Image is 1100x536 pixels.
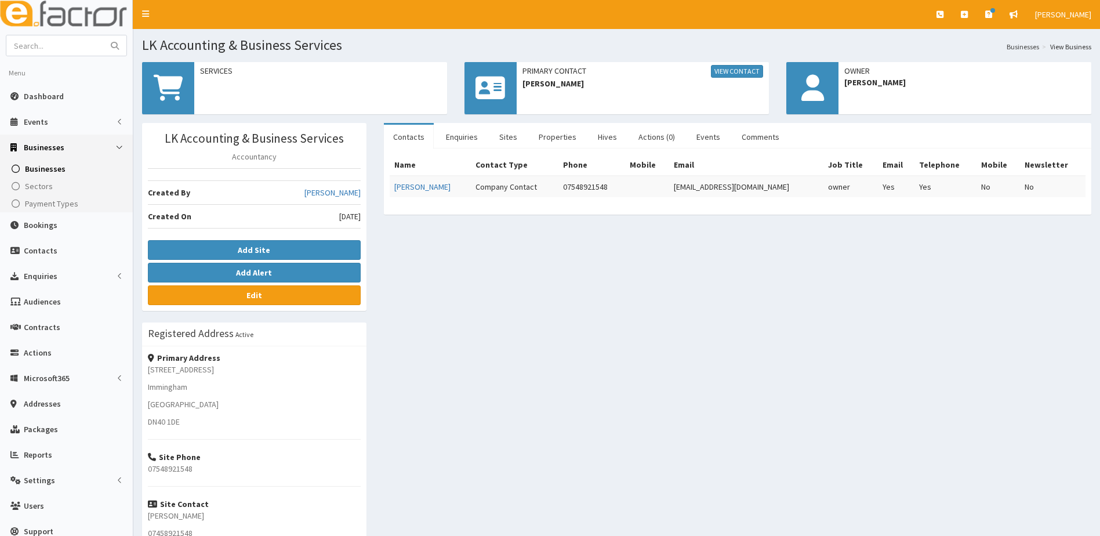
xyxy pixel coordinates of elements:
strong: Primary Address [148,353,220,363]
th: Email [669,154,823,176]
span: Audiences [24,296,61,307]
a: Sites [490,125,527,149]
a: Businesses [3,160,133,178]
span: [DATE] [339,211,361,222]
td: Company Contact [471,176,558,197]
h3: LK Accounting & Business Services [148,132,361,145]
strong: Site Phone [148,452,201,462]
span: Sectors [25,181,53,191]
small: Active [235,330,253,339]
a: Contacts [384,125,434,149]
b: Add Site [238,245,270,255]
span: [PERSON_NAME] [1035,9,1091,20]
p: 07548921548 [148,463,361,475]
td: Yes [914,176,976,197]
a: Properties [529,125,586,149]
a: Businesses [1007,42,1039,52]
span: Dashboard [24,91,64,102]
b: Created On [148,211,191,222]
a: Sectors [3,178,133,195]
a: Events [687,125,729,149]
span: [PERSON_NAME] [844,77,1086,88]
th: Job Title [823,154,878,176]
td: 07548921548 [558,176,625,197]
a: Hives [589,125,626,149]
b: Edit [246,290,262,300]
a: Actions (0) [629,125,684,149]
a: [PERSON_NAME] [394,182,451,192]
th: Phone [558,154,625,176]
h1: LK Accounting & Business Services [142,38,1091,53]
strong: Site Contact [148,499,209,509]
span: Packages [24,424,58,434]
button: Add Alert [148,263,361,283]
a: Enquiries [437,125,487,149]
span: Contacts [24,245,57,256]
p: [PERSON_NAME] [148,510,361,521]
p: DN40 1DE [148,416,361,428]
b: Add Alert [236,267,272,278]
span: Enquiries [24,271,57,281]
span: Addresses [24,399,61,409]
p: Accountancy [148,151,361,162]
th: Name [390,154,471,176]
span: Users [24,501,44,511]
a: Edit [148,285,361,305]
span: Actions [24,347,52,358]
span: Owner [844,65,1086,77]
th: Mobile [625,154,669,176]
th: Mobile [976,154,1021,176]
span: Services [200,65,441,77]
span: Businesses [25,164,66,174]
p: [GEOGRAPHIC_DATA] [148,399,361,410]
th: Telephone [914,154,976,176]
span: Primary Contact [522,65,764,78]
td: No [1020,176,1086,197]
span: Settings [24,475,55,486]
a: Comments [732,125,789,149]
span: Reports [24,450,52,460]
td: No [976,176,1021,197]
span: Bookings [24,220,57,230]
span: Businesses [24,142,64,153]
span: Contracts [24,322,60,332]
td: Yes [878,176,914,197]
input: Search... [6,35,104,56]
span: Microsoft365 [24,373,70,383]
th: Newsletter [1020,154,1086,176]
span: Events [24,117,48,127]
a: Payment Types [3,195,133,212]
th: Email [878,154,914,176]
td: owner [823,176,878,197]
p: [STREET_ADDRESS] [148,364,361,375]
p: Immingham [148,381,361,393]
span: Payment Types [25,198,78,209]
td: [EMAIL_ADDRESS][DOMAIN_NAME] [669,176,823,197]
b: Created By [148,187,190,198]
li: View Business [1039,42,1091,52]
span: [PERSON_NAME] [522,78,764,89]
a: View Contact [711,65,763,78]
th: Contact Type [471,154,558,176]
a: [PERSON_NAME] [304,187,361,198]
h3: Registered Address [148,328,234,339]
